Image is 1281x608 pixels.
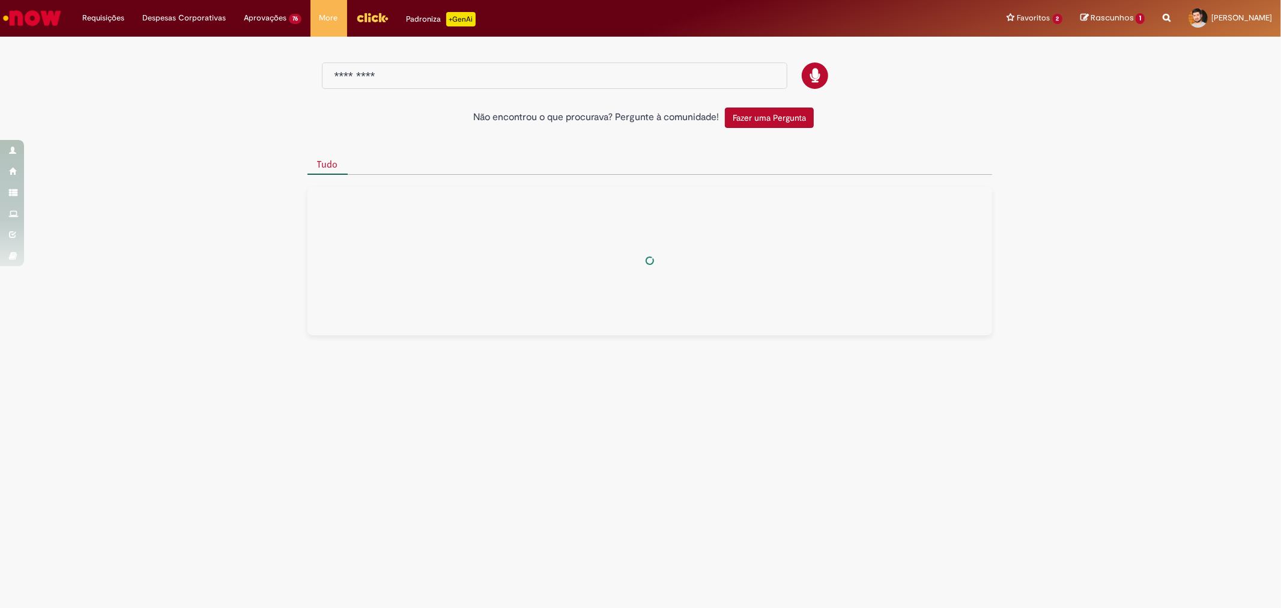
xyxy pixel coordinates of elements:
[356,8,389,26] img: click_logo_yellow_360x200.png
[289,14,301,24] span: 76
[407,12,476,26] div: Padroniza
[1,6,63,30] img: ServiceNow
[1136,13,1145,24] span: 1
[1091,12,1134,23] span: Rascunhos
[473,112,719,123] h2: Não encontrou o que procurava? Pergunte à comunidade!
[1053,14,1063,24] span: 2
[446,12,476,26] p: +GenAi
[142,12,226,24] span: Despesas Corporativas
[1211,13,1272,23] span: [PERSON_NAME]
[1080,13,1145,24] a: Rascunhos
[82,12,124,24] span: Requisições
[319,12,338,24] span: More
[307,187,992,335] div: Tudo
[725,108,814,128] button: Fazer uma Pergunta
[1017,12,1050,24] span: Favoritos
[244,12,286,24] span: Aprovações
